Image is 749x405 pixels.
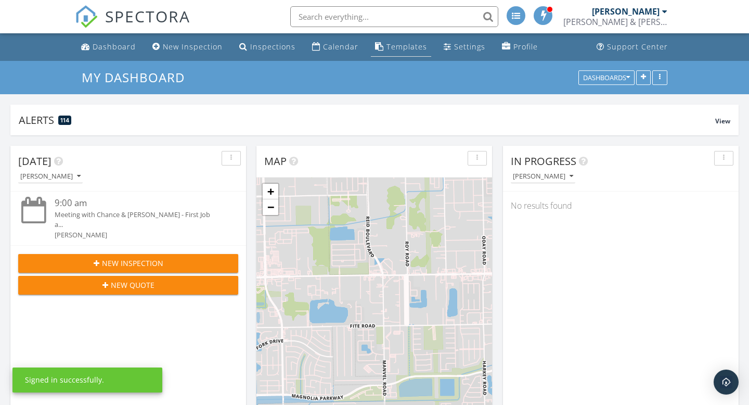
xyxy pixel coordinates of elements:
[290,6,498,27] input: Search everything...
[607,42,668,52] div: Support Center
[503,192,739,220] div: No results found
[440,37,489,57] a: Settings
[371,37,431,57] a: Templates
[18,276,238,295] button: New Quote
[105,5,190,27] span: SPECTORA
[592,37,672,57] a: Support Center
[563,17,667,27] div: Bryan & Bryan Inspections
[235,37,300,57] a: Inspections
[513,173,573,180] div: [PERSON_NAME]
[592,6,660,17] div: [PERSON_NAME]
[263,184,278,199] a: Zoom in
[148,37,227,57] a: New Inspection
[18,254,238,273] button: New Inspection
[498,37,542,57] a: Company Profile
[454,42,485,52] div: Settings
[60,117,69,124] span: 114
[18,170,83,184] button: [PERSON_NAME]
[250,42,295,52] div: Inspections
[93,42,136,52] div: Dashboard
[55,210,219,230] div: Meeting with Chance & [PERSON_NAME] - First Job a...
[513,42,538,52] div: Profile
[583,74,630,81] div: Dashboards
[55,197,219,210] div: 9:00 am
[75,14,190,36] a: SPECTORA
[578,70,635,85] button: Dashboards
[511,170,575,184] button: [PERSON_NAME]
[714,370,739,395] div: Open Intercom Messenger
[25,375,104,385] div: Signed in successfully.
[715,117,730,125] span: View
[263,199,278,215] a: Zoom out
[323,42,358,52] div: Calendar
[75,5,98,28] img: The Best Home Inspection Software - Spectora
[55,230,219,240] div: [PERSON_NAME]
[163,42,223,52] div: New Inspection
[20,173,81,180] div: [PERSON_NAME]
[264,154,287,168] span: Map
[102,258,163,269] span: New Inspection
[308,37,363,57] a: Calendar
[19,113,715,127] div: Alerts
[386,42,427,52] div: Templates
[77,37,140,57] a: Dashboard
[18,154,51,168] span: [DATE]
[111,280,154,290] span: New Quote
[82,69,193,86] a: My Dashboard
[511,154,576,168] span: In Progress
